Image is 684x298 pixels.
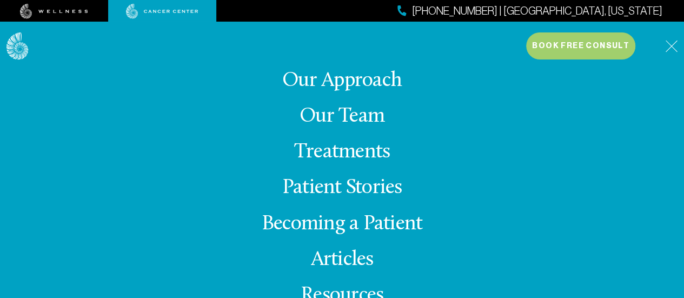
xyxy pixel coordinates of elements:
[300,106,384,127] a: Our Team
[6,32,29,60] img: logo
[311,249,374,270] a: Articles
[126,4,198,19] img: cancer center
[282,177,402,198] a: Patient Stories
[294,142,390,163] a: Treatments
[20,4,88,19] img: wellness
[526,32,635,59] button: Book Free Consult
[412,3,662,19] span: [PHONE_NUMBER] | [GEOGRAPHIC_DATA], [US_STATE]
[262,214,422,235] a: Becoming a Patient
[282,70,402,91] a: Our Approach
[665,40,678,52] img: icon-hamburger
[397,3,662,19] a: [PHONE_NUMBER] | [GEOGRAPHIC_DATA], [US_STATE]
